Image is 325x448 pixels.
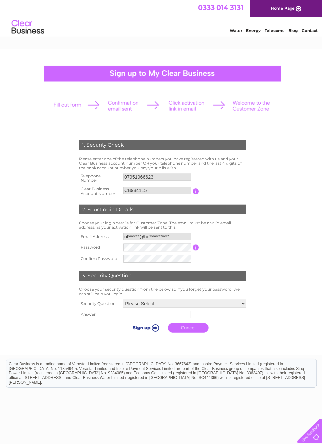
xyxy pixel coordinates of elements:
[78,312,122,323] th: Answer
[6,4,320,32] div: Clear Business is a trading name of Verastar Limited (registered in [GEOGRAPHIC_DATA] No. 3667643...
[78,187,123,200] th: Clear Business Account Number
[305,28,321,33] a: Contact
[11,17,45,37] img: logo.png
[78,173,123,187] th: Telephone Number
[80,207,249,217] div: 2. Your Login Details
[78,288,250,301] td: Choose your security question from the below so if you forget your password, we can still help yo...
[232,28,245,33] a: Water
[126,326,166,336] input: Submit
[78,234,123,244] th: Email Address
[267,28,287,33] a: Telecoms
[170,326,211,336] a: Cancel
[78,221,250,234] td: Choose your login details for Customer Zone. The email must be a valid email address, as your act...
[80,274,249,284] div: 3. Security Question
[200,3,246,12] a: 0333 014 3131
[78,157,250,173] td: Please enter one of the telephone numbers you have registered with us and your Clear Business acc...
[78,244,123,256] th: Password
[78,256,123,267] th: Confirm Password
[291,28,301,33] a: Blog
[195,190,201,196] input: Information
[78,301,122,312] th: Security Question
[249,28,263,33] a: Energy
[195,247,201,253] input: Information
[80,142,249,152] div: 1. Security Check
